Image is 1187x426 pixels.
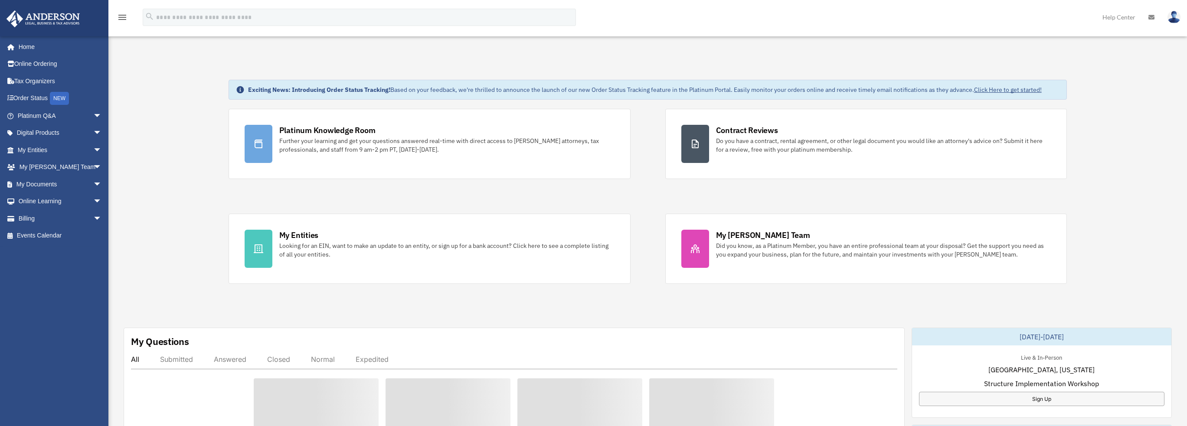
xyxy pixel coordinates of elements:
[50,92,69,105] div: NEW
[279,241,615,259] div: Looking for an EIN, want to make an update to an entity, or sign up for a bank account? Click her...
[267,355,290,364] div: Closed
[984,378,1099,389] span: Structure Implementation Workshop
[6,107,115,124] a: Platinum Q&Aarrow_drop_down
[1014,352,1069,361] div: Live & In-Person
[988,364,1095,375] span: [GEOGRAPHIC_DATA], [US_STATE]
[311,355,335,364] div: Normal
[4,10,82,27] img: Anderson Advisors Platinum Portal
[117,12,128,23] i: menu
[145,12,154,21] i: search
[117,15,128,23] a: menu
[716,125,778,136] div: Contract Reviews
[716,137,1051,154] div: Do you have a contract, rental agreement, or other legal document you would like an attorney's ad...
[279,137,615,154] div: Further your learning and get your questions answered real-time with direct access to [PERSON_NAM...
[93,193,111,211] span: arrow_drop_down
[6,124,115,142] a: Digital Productsarrow_drop_down
[229,214,631,284] a: My Entities Looking for an EIN, want to make an update to an entity, or sign up for a bank accoun...
[248,85,1042,94] div: Based on your feedback, we're thrilled to announce the launch of our new Order Status Tracking fe...
[716,230,810,241] div: My [PERSON_NAME] Team
[93,124,111,142] span: arrow_drop_down
[6,193,115,210] a: Online Learningarrow_drop_down
[6,176,115,193] a: My Documentsarrow_drop_down
[279,230,318,241] div: My Entities
[229,109,631,179] a: Platinum Knowledge Room Further your learning and get your questions answered real-time with dire...
[6,55,115,73] a: Online Ordering
[6,72,115,90] a: Tax Organizers
[131,335,189,348] div: My Questions
[248,86,390,94] strong: Exciting News: Introducing Order Status Tracking!
[6,159,115,176] a: My [PERSON_NAME] Teamarrow_drop_down
[214,355,246,364] div: Answered
[6,90,115,107] a: Order StatusNEW
[93,176,111,193] span: arrow_drop_down
[716,241,1051,259] div: Did you know, as a Platinum Member, you have an entire professional team at your disposal? Get th...
[279,125,376,136] div: Platinum Knowledge Room
[6,38,111,55] a: Home
[93,159,111,176] span: arrow_drop_down
[160,355,193,364] div: Submitted
[356,355,389,364] div: Expedited
[6,141,115,159] a: My Entitiesarrow_drop_down
[6,227,115,244] a: Events Calendar
[93,107,111,125] span: arrow_drop_down
[6,210,115,227] a: Billingarrow_drop_down
[93,141,111,159] span: arrow_drop_down
[93,210,111,228] span: arrow_drop_down
[919,392,1164,406] a: Sign Up
[912,328,1171,345] div: [DATE]-[DATE]
[131,355,139,364] div: All
[665,109,1067,179] a: Contract Reviews Do you have a contract, rental agreement, or other legal document you would like...
[974,86,1042,94] a: Click Here to get started!
[1167,11,1180,23] img: User Pic
[665,214,1067,284] a: My [PERSON_NAME] Team Did you know, as a Platinum Member, you have an entire professional team at...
